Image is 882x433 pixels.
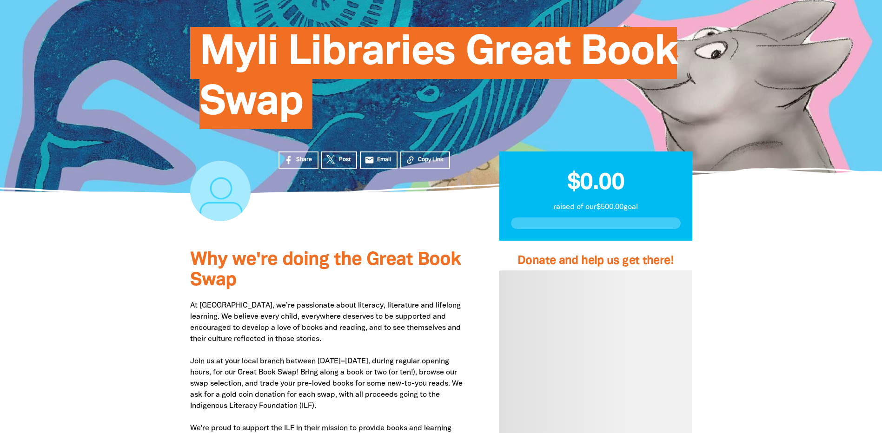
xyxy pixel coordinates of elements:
[279,151,318,169] a: Share
[365,155,374,165] i: email
[190,251,461,289] span: Why we're doing the Great Book Swap
[517,256,674,266] span: Donate and help us get there!
[377,156,391,164] span: Email
[567,172,624,194] span: $0.00
[400,151,450,169] button: Copy Link
[321,151,357,169] a: Post
[199,34,677,129] span: Myli Libraries Great Book Swap
[418,156,444,164] span: Copy Link
[511,202,681,213] p: raised of our $500.00 goal
[339,156,351,164] span: Post
[360,151,398,169] a: emailEmail
[296,156,312,164] span: Share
